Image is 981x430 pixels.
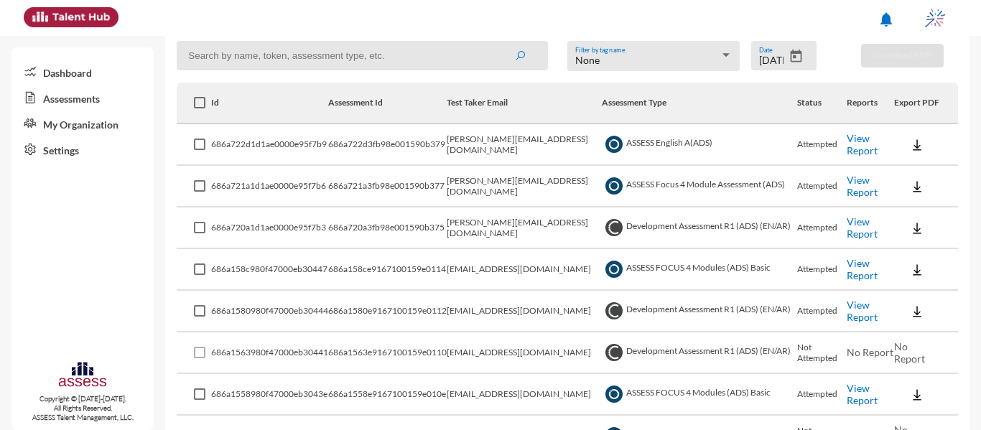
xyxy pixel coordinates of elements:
th: Export PDF [894,83,958,124]
img: assesscompany-logo.png [57,360,107,391]
a: View Report [847,382,878,406]
th: Test Taker Email [447,83,601,124]
button: Download PDF [861,44,944,67]
td: 686a722d1d1ae0000e95f7b9 [211,124,328,166]
a: Assessments [11,85,154,111]
td: [PERSON_NAME][EMAIL_ADDRESS][DOMAIN_NAME] [447,166,601,207]
td: 686a1580e9167100159e0112 [328,291,447,332]
td: 686a1558980f47000eb3043e [211,374,328,416]
th: Assessment Type [602,83,797,124]
a: Dashboard [11,59,154,85]
td: [EMAIL_ADDRESS][DOMAIN_NAME] [447,249,601,291]
a: View Report [847,174,878,198]
td: Attempted [797,124,847,166]
a: View Report [847,299,878,323]
td: 686a158c980f47000eb30447 [211,249,328,291]
td: 686a1563980f47000eb30441 [211,332,328,374]
a: View Report [847,215,878,240]
th: Status [797,83,847,124]
td: 686a721a1d1ae0000e95f7b6 [211,166,328,207]
td: ASSESS English A(ADS) [602,124,797,166]
td: [PERSON_NAME][EMAIL_ADDRESS][DOMAIN_NAME] [447,207,601,249]
input: Search by name, token, assessment type, etc. [177,41,548,70]
td: 686a1558e9167100159e010e [328,374,447,416]
td: [EMAIL_ADDRESS][DOMAIN_NAME] [447,291,601,332]
th: Assessment Id [328,83,447,124]
mat-icon: notifications [878,11,895,28]
td: [PERSON_NAME][EMAIL_ADDRESS][DOMAIN_NAME] [447,124,601,166]
td: ASSESS FOCUS 4 Modules (ADS) Basic [602,374,797,416]
td: 686a720a1d1ae0000e95f7b3 [211,207,328,249]
td: 686a722d3fb98e001590b379 [328,124,447,166]
td: 686a158ce9167100159e0114 [328,249,447,291]
span: No Report [847,346,893,358]
td: 686a721a3fb98e001590b377 [328,166,447,207]
td: Attempted [797,207,847,249]
span: Download PDF [873,50,931,60]
td: 686a720a3fb98e001590b375 [328,207,447,249]
td: Attempted [797,291,847,332]
td: Attempted [797,166,847,207]
td: 686a1563e9167100159e0110 [328,332,447,374]
td: ASSESS Focus 4 Module Assessment (ADS) [602,166,797,207]
a: View Report [847,257,878,281]
td: [EMAIL_ADDRESS][DOMAIN_NAME] [447,374,601,416]
th: Reports [847,83,895,124]
td: Attempted [797,374,847,416]
td: Not Attempted [797,332,847,374]
td: Development Assessment R1 (ADS) (EN/AR) [602,332,797,374]
button: Open calendar [784,49,809,64]
span: No Report [894,340,925,365]
td: 686a1580980f47000eb30444 [211,291,328,332]
td: Development Assessment R1 (ADS) (EN/AR) [602,291,797,332]
td: Attempted [797,249,847,291]
p: Copyright © [DATE]-[DATE]. All Rights Reserved. ASSESS Talent Management, LLC. [11,394,154,422]
a: My Organization [11,111,154,136]
th: Id [211,83,328,124]
td: Development Assessment R1 (ADS) (EN/AR) [602,207,797,249]
a: Settings [11,136,154,162]
span: None [575,54,600,66]
a: View Report [847,132,878,156]
td: [EMAIL_ADDRESS][DOMAIN_NAME] [447,332,601,374]
td: ASSESS FOCUS 4 Modules (ADS) Basic [602,249,797,291]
